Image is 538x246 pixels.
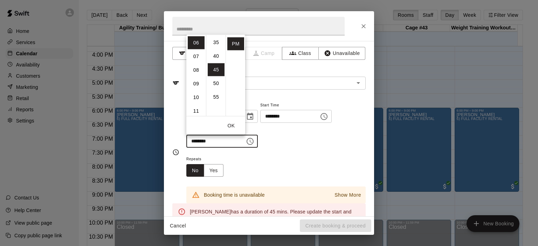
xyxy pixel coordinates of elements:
[172,149,179,156] svg: Timing
[246,47,282,60] span: Camps can only be created in the Services page
[186,35,206,116] ul: Select hours
[282,47,319,60] button: Class
[208,36,225,49] li: 35 minutes
[172,79,179,86] svg: Service
[243,134,257,148] button: Choose time, selected time is 6:45 PM
[186,155,229,164] span: Repeats
[186,164,223,177] div: outlined button group
[188,63,205,76] li: 8 hours
[226,35,245,116] ul: Select meridiem
[204,164,223,177] button: Yes
[208,49,225,62] li: 40 minutes
[208,77,225,90] li: 50 minutes
[172,47,209,60] button: Rental
[186,164,204,177] button: No
[167,219,189,232] button: Cancel
[188,77,205,90] li: 9 hours
[208,63,225,76] li: 45 minutes
[188,36,205,49] li: 6 hours
[208,90,225,103] li: 55 minutes
[317,110,331,124] button: Choose time, selected time is 5:15 PM
[208,22,225,35] li: 30 minutes
[190,205,360,225] div: [PERSON_NAME] has a duration of 45 mins . Please update the start and end times.
[220,119,242,132] button: OK
[204,189,265,201] div: Booking time is unavailable
[333,190,363,200] button: Show More
[334,191,361,199] p: Show More
[188,22,205,35] li: 5 hours
[318,47,365,60] button: Unavailable
[353,78,363,88] button: Open
[206,35,226,116] ul: Select minutes
[188,91,205,104] li: 10 hours
[243,110,257,124] button: Choose date, selected date is Aug 19, 2025
[188,50,205,63] li: 7 hours
[227,23,244,36] li: AM
[260,101,332,110] span: Start Time
[357,20,370,33] button: Close
[227,37,244,50] li: PM
[188,104,205,117] li: 11 hours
